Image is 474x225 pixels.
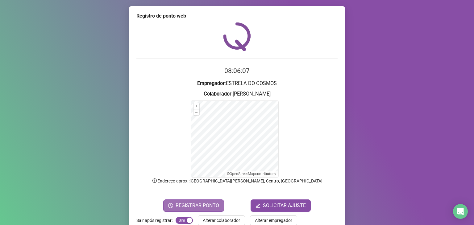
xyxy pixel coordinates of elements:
[453,204,468,219] div: Open Intercom Messenger
[203,217,240,224] span: Alterar colaborador
[230,172,255,176] a: OpenStreetMap
[168,203,173,208] span: clock-circle
[255,217,292,224] span: Alterar empregador
[251,199,311,212] button: editSOLICITAR AJUSTE
[193,103,199,109] button: +
[193,109,199,115] button: –
[152,178,157,183] span: info-circle
[256,203,260,208] span: edit
[176,202,219,209] span: REGISTRAR PONTO
[136,12,338,20] div: Registro de ponto web
[197,80,225,86] strong: Empregador
[136,90,338,98] h3: : [PERSON_NAME]
[263,202,306,209] span: SOLICITAR AJUSTE
[136,80,338,88] h3: : ESTRELA DO COSMOS
[136,178,338,184] p: Endereço aprox. : [GEOGRAPHIC_DATA][PERSON_NAME], Centro, [GEOGRAPHIC_DATA]
[163,199,224,212] button: REGISTRAR PONTO
[223,22,251,51] img: QRPoint
[204,91,231,97] strong: Colaborador
[227,172,276,176] li: © contributors.
[224,67,250,75] time: 08:06:07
